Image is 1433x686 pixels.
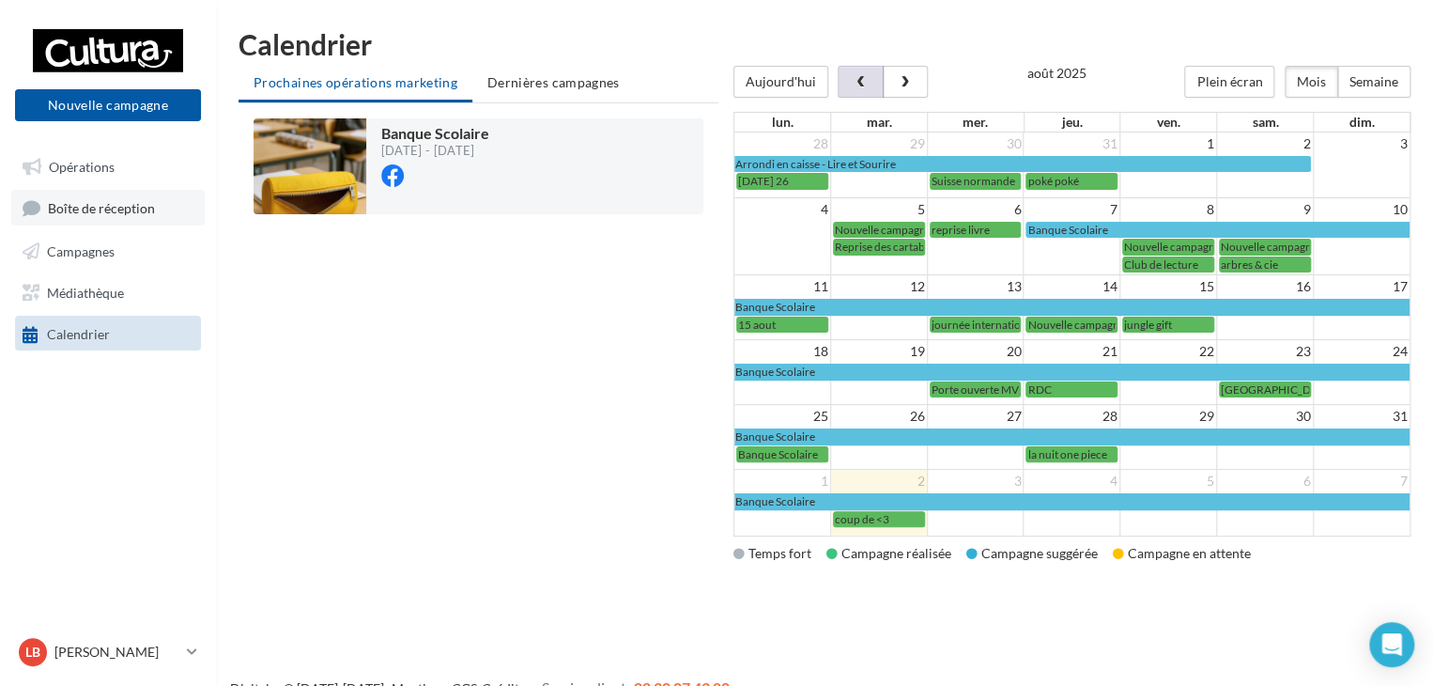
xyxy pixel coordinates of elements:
[738,174,789,188] span: [DATE] 26
[1313,275,1410,299] td: 17
[833,511,925,527] a: coup de <3
[11,190,205,225] a: Boîte de réception
[1120,405,1217,429] td: 29
[966,544,1098,563] div: Campagne suggérée
[733,66,828,98] button: Aujourd'hui
[930,382,1022,398] a: Porte ouverte MV
[1027,223,1107,237] span: Banque Scolaire
[830,133,927,155] td: 29
[734,299,1410,315] a: Banque Scolaire
[927,405,1024,429] td: 27
[11,316,205,350] a: Calendrier
[1120,340,1217,364] td: 22
[239,30,1410,58] h1: Calendrier
[1027,447,1106,461] span: la nuit one piece
[1025,446,1117,462] a: la nuit one piece
[1216,275,1313,299] td: 16
[830,198,927,222] td: 5
[1024,470,1120,493] td: 4
[734,113,831,132] th: lun.
[1314,113,1410,132] th: dim.
[932,223,990,237] span: reprise livre
[1216,340,1313,364] td: 23
[48,200,155,216] span: Boîte de réception
[736,446,828,462] a: Banque Scolaire
[735,300,815,314] span: Banque Scolaire
[11,274,205,308] a: Médiathèque
[735,365,815,379] span: Banque Scolaire
[487,74,620,90] span: Dernières campagnes
[734,340,831,364] td: 18
[15,89,201,121] button: Nouvelle campagne
[927,198,1024,222] td: 6
[1120,133,1217,155] td: 1
[835,223,1080,237] span: Nouvelle campagne réseau social du [DATE] 15:28
[734,470,831,493] td: 1
[11,233,205,267] a: Campagnes
[1216,198,1313,222] td: 9
[1313,340,1410,364] td: 24
[735,157,896,171] span: Arrondi en caisse - Lire et Sourire
[734,133,831,155] td: 28
[927,133,1024,155] td: 30
[1025,317,1117,333] a: Nouvelle campagne réseau social du [DATE] 08:31
[11,148,205,182] a: Opérations
[736,317,828,333] a: 15 aout
[830,113,927,132] th: mar.
[49,158,115,174] span: Opérations
[1024,133,1120,155] td: 31
[1124,240,1369,254] span: Nouvelle campagne réseau social du [DATE] 11:38
[47,326,110,342] span: Calendrier
[1024,405,1120,429] td: 28
[1369,622,1414,667] div: Open Intercom Messenger
[1313,405,1410,429] td: 31
[1120,470,1217,493] td: 5
[1024,340,1120,364] td: 21
[927,340,1024,364] td: 20
[1216,470,1313,493] td: 6
[1124,257,1198,272] span: Club de lecture
[1313,198,1410,222] td: 10
[733,544,811,563] div: Temps fort
[1122,257,1214,273] a: Club de lecture
[835,512,889,526] span: coup de <3
[833,222,925,238] a: Nouvelle campagne réseau social du [DATE] 15:28
[830,275,927,299] td: 12
[932,382,1019,397] span: Porte ouverte MV
[47,284,124,300] span: Médiathèque
[1216,405,1313,429] td: 30
[1024,198,1120,222] td: 7
[932,318,1107,332] span: journée internationale des gauchers
[738,318,776,332] span: 15 aout
[25,643,40,662] span: LB
[1285,66,1338,98] button: Mois
[927,275,1024,299] td: 13
[1120,113,1217,132] th: ven.
[735,429,815,444] span: Banque Scolaire
[381,124,489,142] span: Banque Scolaire
[1027,174,1078,188] span: poké poké
[927,470,1024,493] td: 3
[734,405,831,429] td: 25
[1025,382,1117,398] a: RDC
[734,198,831,222] td: 4
[1337,66,1410,98] button: Semaine
[1113,544,1251,563] div: Campagne en attente
[15,634,201,670] a: LB [PERSON_NAME]
[830,340,927,364] td: 19
[1120,275,1217,299] td: 15
[830,470,927,493] td: 2
[1120,198,1217,222] td: 8
[1122,239,1214,255] a: Nouvelle campagne réseau social du [DATE] 11:38
[1216,133,1313,155] td: 2
[734,364,1410,380] a: Banque Scolaire
[1122,317,1214,333] a: jungle gift
[1313,133,1410,155] td: 3
[54,643,179,662] p: [PERSON_NAME]
[1024,113,1120,132] th: jeu.
[1219,257,1311,273] a: arbres & cie
[736,173,828,189] a: [DATE] 26
[735,494,815,508] span: Banque Scolaire
[734,493,1410,509] a: Banque Scolaire
[1027,318,1272,332] span: Nouvelle campagne réseau social du [DATE] 08:31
